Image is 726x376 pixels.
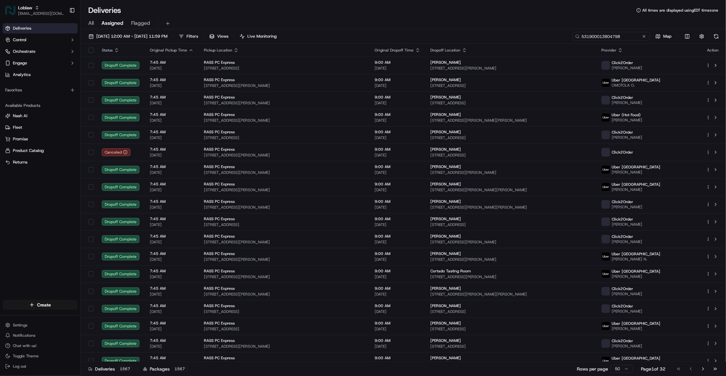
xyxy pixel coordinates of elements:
[431,355,461,361] span: [PERSON_NAME]
[150,147,194,152] span: 7:45 AM
[612,338,633,343] span: Click2Order
[204,216,235,221] span: RASS PC Express
[18,11,64,16] span: [EMAIL_ADDRESS][DOMAIN_NAME]
[612,361,660,366] span: [PERSON_NAME]
[375,344,420,349] span: [DATE]
[88,366,132,372] div: Deliveries
[13,159,27,165] span: Returns
[5,159,75,165] a: Returns
[150,234,194,239] span: 7:45 AM
[118,366,132,372] div: 1567
[612,217,633,222] span: Click2Order
[204,251,235,256] span: RASS PC Express
[431,205,591,210] span: [STREET_ADDRESS][PERSON_NAME][PERSON_NAME]
[431,135,591,140] span: [STREET_ADDRESS]
[612,95,633,100] span: Click2Order
[22,62,106,68] div: Start new chat
[6,94,12,99] div: 📗
[375,95,420,100] span: 9:00 AM
[150,182,194,187] span: 7:45 AM
[217,33,228,39] span: Views
[375,216,420,221] span: 9:00 AM
[5,148,75,154] a: Product Catalog
[612,269,660,274] span: Uber [GEOGRAPHIC_DATA]
[204,48,232,53] span: Pickup Location
[13,113,27,119] span: Nash AI
[375,355,420,361] span: 9:00 AM
[13,343,36,348] span: Chat with us!
[204,95,235,100] span: RASS PC Express
[375,77,420,82] span: 9:00 AM
[5,5,15,15] img: Loblaw
[150,286,194,291] span: 7:45 AM
[3,331,78,340] button: Notifications
[612,78,660,83] span: Uber [GEOGRAPHIC_DATA]
[204,268,235,274] span: RASS PC Express
[237,32,280,41] button: Live Monitoring
[431,222,591,227] span: [STREET_ADDRESS]
[204,118,365,123] span: [STREET_ADDRESS][PERSON_NAME]
[247,33,277,39] span: Live Monitoring
[3,300,78,310] button: Create
[573,32,650,41] input: Type to search
[612,164,660,170] span: Uber [GEOGRAPHIC_DATA]
[150,66,194,71] span: [DATE]
[150,95,194,100] span: 7:45 AM
[13,323,27,328] span: Settings
[102,148,130,156] div: Canceled
[612,117,642,123] span: [PERSON_NAME]
[612,204,642,210] span: [PERSON_NAME]
[150,326,194,332] span: [DATE]
[150,344,194,349] span: [DATE]
[612,257,660,262] span: [PERSON_NAME] N.
[375,309,420,314] span: [DATE]
[204,153,365,158] span: [STREET_ADDRESS][PERSON_NAME]
[375,147,420,152] span: 9:00 AM
[204,222,365,227] span: [STREET_ADDRESS]
[150,257,194,262] span: [DATE]
[3,122,78,133] button: Fleet
[204,292,365,297] span: [STREET_ADDRESS][PERSON_NAME]
[431,240,591,245] span: [STREET_ADDRESS][PERSON_NAME]
[61,94,103,100] span: API Documentation
[612,60,633,65] span: Click2Order
[186,33,198,39] span: Filters
[150,135,194,140] span: [DATE]
[96,33,167,39] span: [DATE] 12:00 AM - [DATE] 11:59 PM
[612,130,633,135] span: Click2Order
[204,129,235,135] span: RASS PC Express
[204,361,365,366] span: [STREET_ADDRESS]
[431,292,591,297] span: [STREET_ADDRESS][PERSON_NAME][PERSON_NAME]
[431,95,461,100] span: [PERSON_NAME]
[3,46,78,57] button: Orchestrate
[6,7,19,20] img: Nash
[612,234,633,239] span: Click2Order
[150,48,187,53] span: Original Pickup Time
[431,164,461,169] span: [PERSON_NAME]
[612,150,633,155] span: Click2Order
[204,240,365,245] span: [STREET_ADDRESS][PERSON_NAME]
[612,170,660,175] span: [PERSON_NAME]
[13,94,49,100] span: Knowledge Base
[4,91,52,103] a: 📗Knowledge Base
[143,366,187,372] div: Packages
[13,125,22,130] span: Fleet
[641,366,665,372] div: Page 1 of 32
[3,134,78,144] button: Promise
[431,361,591,366] span: [STREET_ADDRESS]
[3,157,78,167] button: Returns
[612,304,633,309] span: Click2Order
[54,94,60,99] div: 💻
[431,286,461,291] span: [PERSON_NAME]
[706,48,720,53] div: Action
[204,135,365,140] span: [STREET_ADDRESS]
[3,146,78,156] button: Product Catalog
[431,187,591,193] span: [STREET_ADDRESS][PERSON_NAME][PERSON_NAME]
[5,113,75,119] a: Nash AI
[13,364,26,369] span: Log out
[375,129,420,135] span: 9:00 AM
[204,274,365,279] span: [STREET_ADDRESS][PERSON_NAME]
[612,343,642,349] span: [PERSON_NAME]
[612,112,641,117] span: Uber (Hot Food)
[13,333,35,338] span: Notifications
